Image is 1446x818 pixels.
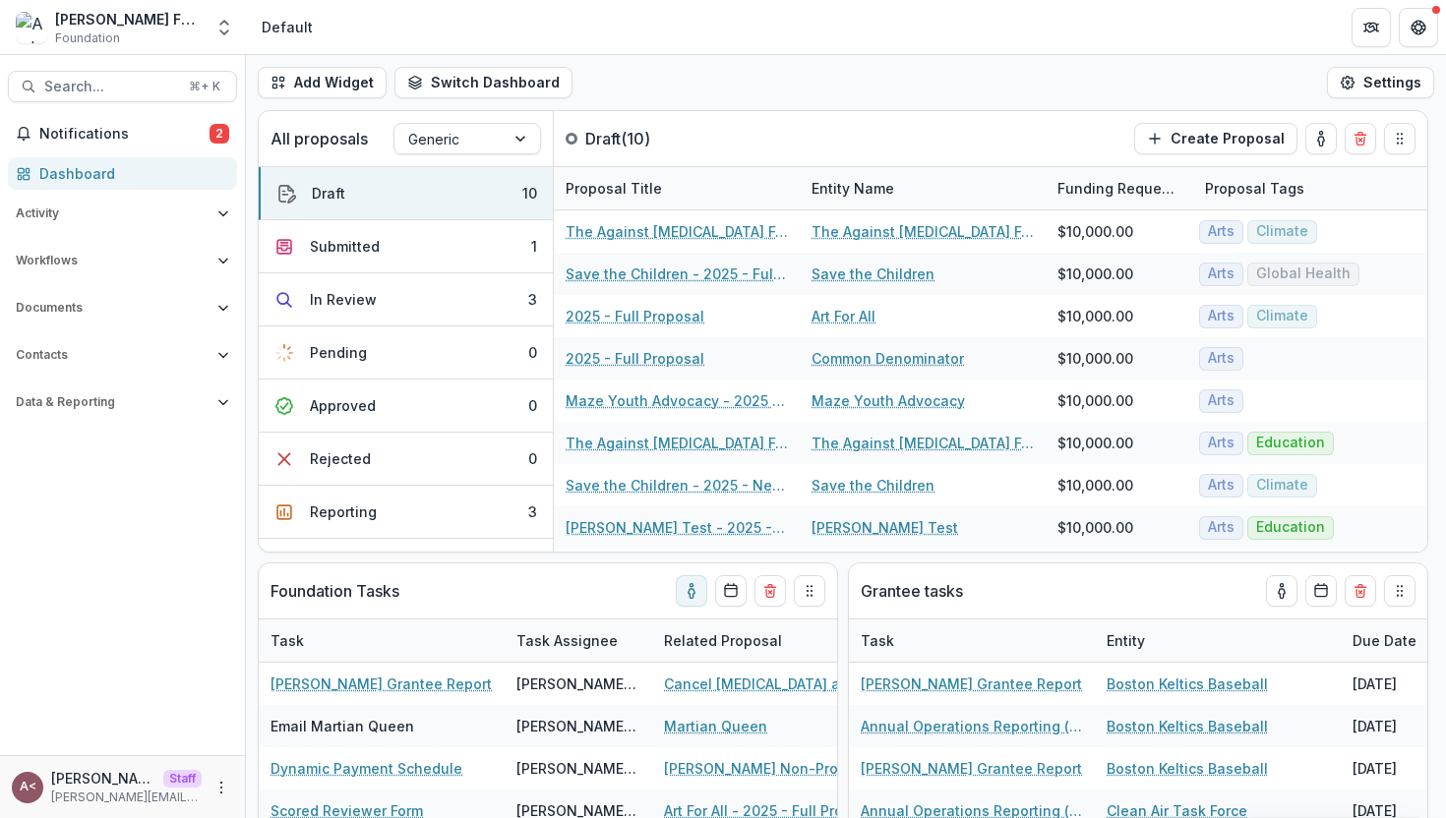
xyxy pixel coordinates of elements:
[1256,308,1308,324] span: Climate
[8,245,237,276] button: Open Workflows
[812,475,934,496] a: Save the Children
[271,673,492,694] a: [PERSON_NAME] Grantee Report
[861,673,1082,694] a: [PERSON_NAME] Grantee Report
[1057,263,1133,284] div: $10,000.00
[516,758,640,779] div: [PERSON_NAME] <[PERSON_NAME][EMAIL_ADDRESS][DOMAIN_NAME]>
[259,167,553,220] button: Draft10
[1057,221,1133,242] div: $10,000.00
[16,254,210,267] span: Workflows
[1305,123,1337,154] button: toggle-assigned-to-me
[1107,716,1268,736] a: Boston Keltics Baseball
[259,380,553,433] button: Approved0
[1046,178,1193,199] div: Funding Requested
[505,619,652,662] div: Task Assignee
[1208,519,1235,536] span: Arts
[8,386,237,418] button: Open Data & Reporting
[1256,265,1351,282] span: Global Health
[566,475,788,496] a: Save the Children - 2025 - New form
[566,221,788,242] a: The Against [MEDICAL_DATA] Foundation - 2025 - Full Proposal
[185,76,224,97] div: ⌘ + K
[262,17,313,37] div: Default
[1193,167,1439,209] div: Proposal Tags
[754,575,786,607] button: Delete card
[1341,630,1428,651] div: Due Date
[1208,350,1235,367] span: Arts
[394,67,572,98] button: Switch Dashboard
[1046,167,1193,209] div: Funding Requested
[664,673,886,694] a: Cancel [MEDICAL_DATA] at Schools 2023
[259,326,553,380] button: Pending0
[8,339,237,371] button: Open Contacts
[566,348,704,369] a: 2025 - Full Proposal
[664,716,767,736] a: Martian Queen
[1384,575,1416,607] button: Drag
[1399,8,1438,47] button: Get Help
[259,619,505,662] div: Task
[259,486,553,539] button: Reporting3
[16,206,210,220] span: Activity
[1266,575,1297,607] button: toggle-assigned-to-me
[1327,67,1434,98] button: Settings
[310,236,380,257] div: Submitted
[1345,575,1376,607] button: Delete card
[16,348,210,362] span: Contacts
[566,390,788,411] a: Maze Youth Advocacy - 2025 - [PERSON_NAME]
[812,433,1034,453] a: The Against [MEDICAL_DATA] Foundation
[861,579,963,603] p: Grantee tasks
[310,395,376,416] div: Approved
[44,79,177,95] span: Search...
[271,579,399,603] p: Foundation Tasks
[39,126,210,143] span: Notifications
[861,758,1082,779] a: [PERSON_NAME] Grantee Report
[1193,178,1316,199] div: Proposal Tags
[310,342,367,363] div: Pending
[310,501,377,522] div: Reporting
[585,127,733,150] p: Draft ( 10 )
[8,198,237,229] button: Open Activity
[1256,223,1308,240] span: Climate
[1305,575,1337,607] button: Calendar
[566,433,788,453] a: The Against [MEDICAL_DATA] Foundation - 2025 - New form
[16,12,47,43] img: Andrew Foundation
[20,781,36,793] div: Andrew Clegg <andrew@trytemelio.com>
[554,167,800,209] div: Proposal Title
[812,517,958,538] a: [PERSON_NAME] Test
[652,619,898,662] div: Related Proposal
[55,29,120,47] span: Foundation
[1095,630,1157,651] div: Entity
[1208,308,1235,324] span: Arts
[522,183,537,204] div: 10
[55,9,203,29] div: [PERSON_NAME] Foundation
[310,289,377,310] div: In Review
[812,263,934,284] a: Save the Children
[211,8,238,47] button: Open entity switcher
[531,236,537,257] div: 1
[652,630,794,651] div: Related Proposal
[271,127,368,150] p: All proposals
[1208,477,1235,494] span: Arts
[163,770,202,788] p: Staff
[8,118,237,149] button: Notifications2
[1134,123,1297,154] button: Create Proposal
[1057,517,1133,538] div: $10,000.00
[505,630,630,651] div: Task Assignee
[812,348,964,369] a: Common Denominator
[1256,435,1325,451] span: Education
[528,395,537,416] div: 0
[259,220,553,273] button: Submitted1
[1208,265,1235,282] span: Arts
[1107,758,1268,779] a: Boston Keltics Baseball
[259,433,553,486] button: Rejected0
[8,292,237,323] button: Open Documents
[39,163,221,184] div: Dashboard
[794,575,825,607] button: Drag
[1208,392,1235,409] span: Arts
[812,306,875,326] a: Art For All
[800,167,1046,209] div: Entity Name
[1208,223,1235,240] span: Arts
[254,13,321,41] nav: breadcrumb
[849,630,906,651] div: Task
